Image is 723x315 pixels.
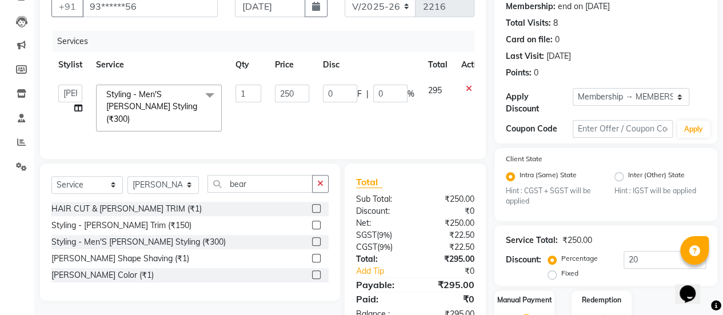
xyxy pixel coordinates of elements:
div: ₹0 [415,205,483,217]
div: Sub Total: [347,193,416,205]
div: ( ) [347,229,416,241]
div: Membership: [506,1,556,13]
small: Hint : IGST will be applied [614,186,706,196]
a: x [130,114,135,124]
div: Paid: [347,292,416,306]
div: Total Visits: [506,17,551,29]
a: Add Tip [347,265,426,277]
div: Card on file: [506,34,553,46]
div: Apply Discount [506,91,573,115]
th: Price [268,52,316,78]
span: CGST [356,242,377,252]
div: [PERSON_NAME] Shape Shaving (₹1) [51,253,189,265]
div: Discount: [347,205,416,217]
label: Fixed [561,268,578,278]
label: Percentage [561,253,598,264]
span: 9% [380,242,390,252]
div: 8 [553,17,558,29]
span: % [408,88,414,100]
iframe: chat widget [675,269,712,304]
label: Client State [506,154,542,164]
small: Hint : CGST + SGST will be applied [506,186,597,207]
div: Payable: [347,278,416,292]
button: Apply [677,121,710,138]
div: ₹0 [426,265,483,277]
th: Stylist [51,52,89,78]
div: ₹0 [415,292,483,306]
div: Service Total: [506,234,558,246]
span: 9% [379,230,390,240]
div: Services [53,31,483,52]
span: F [357,88,362,100]
th: Action [454,52,492,78]
span: | [366,88,369,100]
div: ₹295.00 [415,253,483,265]
div: Styling - [PERSON_NAME] Trim (₹150) [51,220,191,232]
label: Redemption [582,295,621,305]
div: ₹22.50 [415,241,483,253]
div: end on [DATE] [558,1,610,13]
div: ( ) [347,241,416,253]
div: ₹250.00 [415,193,483,205]
span: SGST [356,230,377,240]
div: Net: [347,217,416,229]
label: Intra (Same) State [520,170,577,184]
div: 0 [534,67,538,79]
span: 295 [428,85,442,95]
th: Total [421,52,454,78]
div: ₹22.50 [415,229,483,241]
div: 0 [555,34,560,46]
div: Styling - Men'S [PERSON_NAME] Styling (₹300) [51,236,226,248]
div: ₹250.00 [415,217,483,229]
input: Search or Scan [207,175,313,193]
div: Total: [347,253,416,265]
div: HAIR CUT & [PERSON_NAME] TRIM (₹1) [51,203,202,215]
label: Manual Payment [497,295,552,305]
th: Service [89,52,229,78]
span: Styling - Men'S [PERSON_NAME] Styling (₹300) [106,89,197,124]
th: Disc [316,52,421,78]
div: Points: [506,67,532,79]
div: [DATE] [546,50,571,62]
th: Qty [229,52,268,78]
div: ₹295.00 [415,278,483,292]
div: [PERSON_NAME] Color (₹1) [51,269,154,281]
div: Coupon Code [506,123,573,135]
span: Total [356,176,382,188]
input: Enter Offer / Coupon Code [573,120,673,138]
div: Discount: [506,254,541,266]
div: Last Visit: [506,50,544,62]
div: ₹250.00 [562,234,592,246]
label: Inter (Other) State [628,170,685,184]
